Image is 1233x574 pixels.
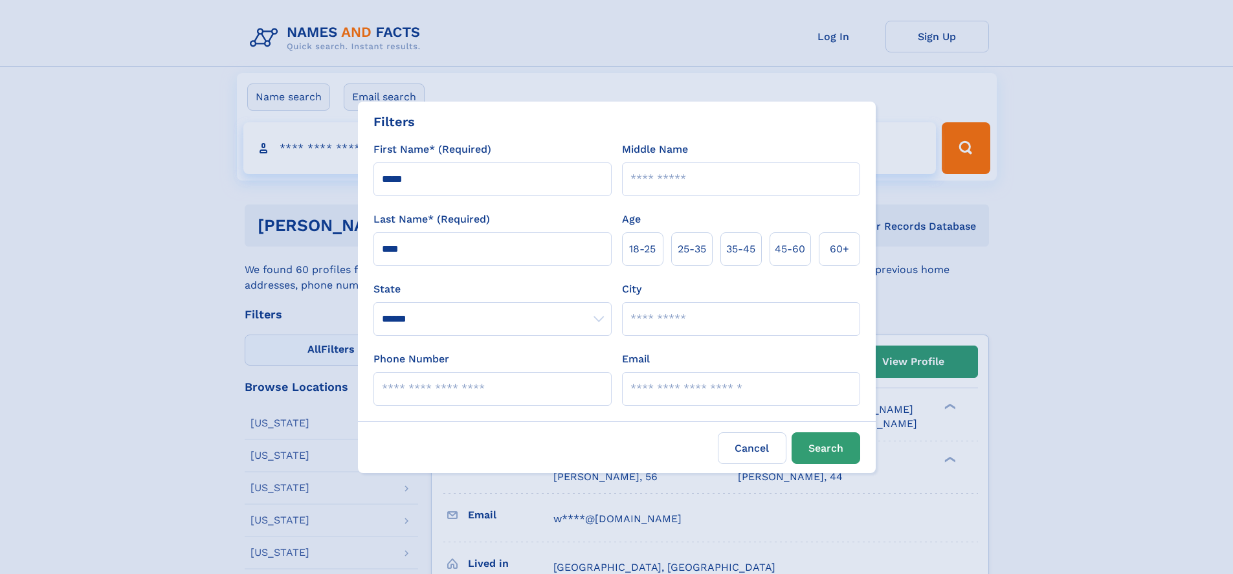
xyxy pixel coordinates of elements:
[678,241,706,257] span: 25‑35
[373,351,449,367] label: Phone Number
[718,432,786,464] label: Cancel
[373,281,612,297] label: State
[622,142,688,157] label: Middle Name
[775,241,805,257] span: 45‑60
[629,241,656,257] span: 18‑25
[373,112,415,131] div: Filters
[726,241,755,257] span: 35‑45
[622,281,641,297] label: City
[622,351,650,367] label: Email
[792,432,860,464] button: Search
[373,212,490,227] label: Last Name* (Required)
[830,241,849,257] span: 60+
[373,142,491,157] label: First Name* (Required)
[622,212,641,227] label: Age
